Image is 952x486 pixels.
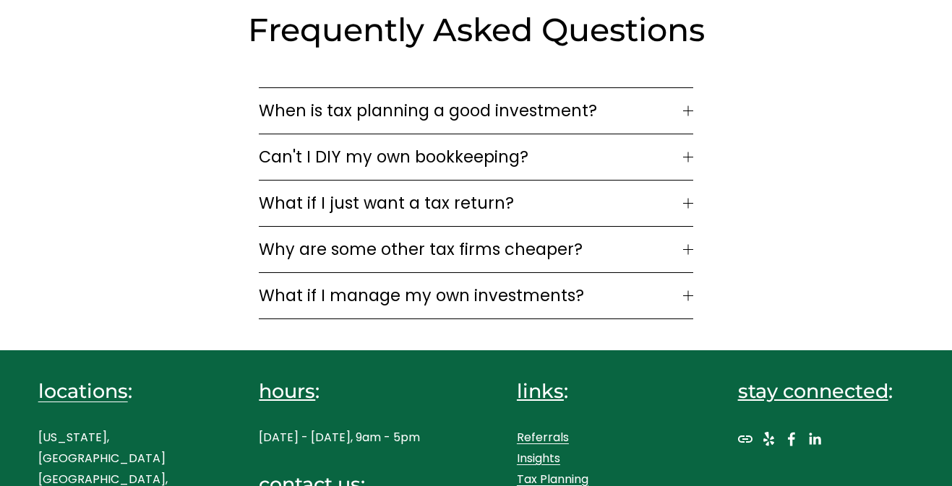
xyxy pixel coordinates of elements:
[259,379,315,403] span: hours
[259,378,435,405] h4: :
[259,428,435,448] p: [DATE] - [DATE], 9am - 5pm
[259,273,692,318] button: What if I manage my own investments?
[807,432,822,446] a: LinkedIn
[517,428,569,448] a: Referrals
[738,378,914,405] h4: :
[259,88,692,134] button: When is tax planning a good investment?
[259,191,682,215] span: What if I just want a tax return?
[38,378,128,405] a: locations
[517,378,693,405] h4: :
[259,238,682,261] span: Why are some other tax firms cheaper?
[517,379,564,403] span: links
[784,432,799,446] a: Facebook
[259,284,682,308] span: What if I manage my own investments?
[761,432,776,446] a: Yelp
[517,448,560,469] a: Insights
[259,227,692,272] button: Why are some other tax firms cheaper?
[38,378,215,405] h4: :
[222,9,729,51] h2: Frequently Asked Questions
[259,145,682,169] span: Can't I DIY my own bookkeeping?
[259,134,692,180] button: Can't I DIY my own bookkeeping?
[738,432,752,446] a: URL
[259,99,682,123] span: When is tax planning a good investment?
[259,181,692,226] button: What if I just want a tax return?
[738,379,888,403] span: stay connected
